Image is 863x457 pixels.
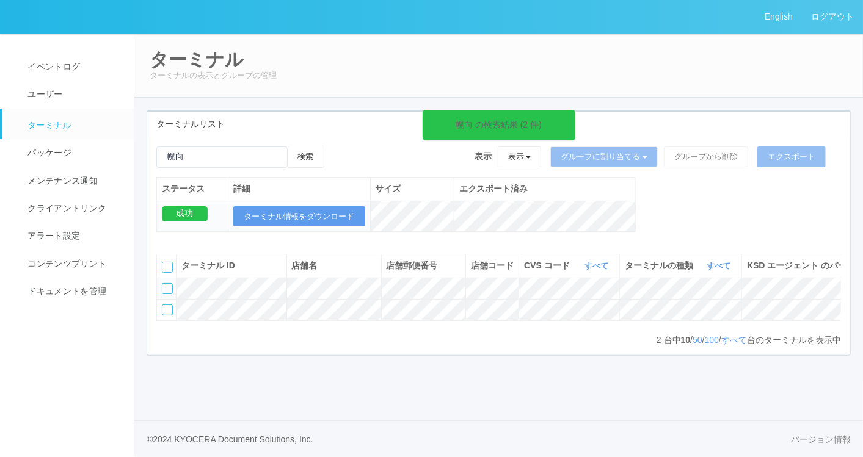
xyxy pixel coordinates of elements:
[150,49,848,70] h2: ターミナル
[2,167,145,195] a: メンテナンス通知
[150,70,848,82] p: ターミナルの表示とグループの管理
[2,81,145,108] a: ユーザー
[24,259,106,268] span: コンテンツプリント
[2,109,145,139] a: ターミナル
[24,176,98,185] span: メンテナンス通知
[471,261,514,270] span: 店舗コード
[162,182,223,195] div: ステータス
[550,146,658,167] button: グループに割り当てる
[707,261,734,270] a: すべて
[625,259,696,272] span: ターミナルの種類
[24,89,62,99] span: ユーザー
[475,150,492,163] span: 表示
[2,139,145,167] a: パッケージ
[456,118,542,131] div: 幌向 の検索結果 (2 件)
[664,146,748,167] button: グループから削除
[24,231,80,240] span: アラート設定
[681,335,691,345] span: 10
[24,120,71,130] span: ターミナル
[791,433,851,446] a: バージョン情報
[288,146,324,168] button: 検索
[292,261,318,270] span: 店舗名
[584,261,611,270] a: すべて
[233,182,365,195] div: 詳細
[24,62,80,71] span: イベントログ
[2,222,145,250] a: アラート設定
[376,182,449,195] div: サイズ
[705,335,719,345] a: 100
[24,148,71,157] span: パッケージ
[2,53,145,81] a: イベントログ
[459,182,630,195] div: エクスポート済み
[147,112,850,137] div: ターミナルリスト
[181,259,282,272] div: ターミナル ID
[2,278,145,305] a: ドキュメントを管理
[387,261,438,270] span: 店舗郵便番号
[498,146,542,167] button: 表示
[24,203,106,213] span: クライアントリンク
[233,206,365,227] button: ターミナル情報をダウンロード
[147,434,313,444] span: © 2024 KYOCERA Document Solutions, Inc.
[757,146,826,167] button: エクスポート
[24,286,106,296] span: ドキュメントを管理
[2,250,145,278] a: コンテンツプリント
[162,206,208,221] div: 成功
[581,260,614,272] button: すべて
[657,334,841,347] p: 台中 / / / 台のターミナルを表示中
[693,335,702,345] a: 50
[524,259,573,272] span: CVS コード
[2,195,145,222] a: クライアントリンク
[721,335,747,345] a: すべて
[704,260,737,272] button: すべて
[657,335,664,345] span: 2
